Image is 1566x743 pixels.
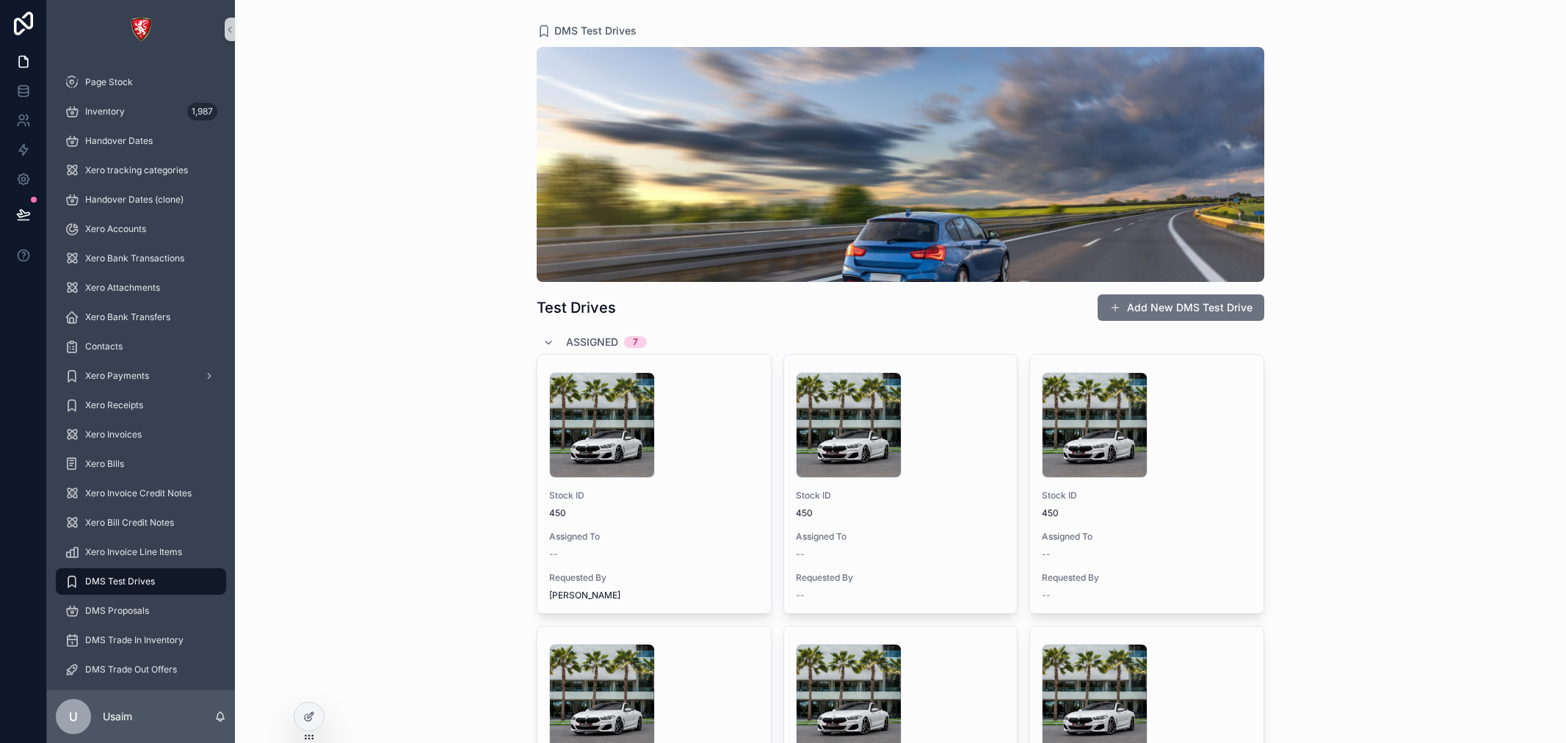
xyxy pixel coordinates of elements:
span: DMS Test Drives [85,576,155,587]
span: Requested By [549,572,759,584]
span: [PERSON_NAME] [549,590,759,601]
span: 450 [796,507,1006,519]
span: 450 [1042,507,1252,519]
a: Page Stock [56,69,226,95]
span: DMS Test Drives [554,23,637,38]
span: Assigned [566,335,618,349]
div: 1,987 [187,103,217,120]
span: Xero Receipts [85,399,143,411]
span: Stock ID [796,490,1006,501]
span: -- [796,548,805,560]
span: Page Stock [85,76,133,88]
a: Xero Bank Transfers [56,304,226,330]
span: Xero Bills [85,458,124,470]
span: DMS Proposals [85,605,149,617]
a: Xero Receipts [56,392,226,418]
span: Xero Bill Credit Notes [85,517,174,529]
span: Stock ID [1042,490,1252,501]
h1: Test Drives [537,297,616,318]
span: -- [1042,548,1051,560]
a: Inventory1,987 [56,98,226,125]
a: DMS Test Drives [56,568,226,595]
a: Xero Bank Transactions [56,245,226,272]
a: DMS Test Drives [537,23,637,38]
a: Xero Bill Credit Notes [56,510,226,536]
span: DMS Trade In Inventory [85,634,184,646]
a: Xero Invoice Credit Notes [56,480,226,507]
span: Assigned To [1042,531,1252,543]
a: Stock ID450Assigned To--Requested By-- [1029,354,1264,614]
a: Xero Payments [56,363,226,389]
a: Xero Bills [56,451,226,477]
img: App logo [129,18,153,41]
a: Stock ID450Assigned To--Requested By[PERSON_NAME] [537,354,772,614]
span: Assigned To [549,531,759,543]
span: Xero Attachments [85,282,160,294]
span: Inventory [85,106,125,117]
span: U [69,708,78,725]
a: Xero Attachments [56,275,226,301]
span: Xero Bank Transactions [85,253,184,264]
span: Xero tracking categories [85,164,188,176]
div: scrollable content [47,59,235,690]
a: Contacts [56,333,226,360]
span: Handover Dates (clone) [85,194,184,206]
span: Contacts [85,341,123,352]
a: Xero Invoice Line Items [56,539,226,565]
a: Xero Invoices [56,421,226,448]
span: Xero Invoices [85,429,142,441]
button: Add New DMS Test Drive [1098,294,1264,321]
span: DMS Trade Out Offers [85,664,177,675]
a: Stock ID450Assigned To--Requested By-- [783,354,1018,614]
span: Handover Dates [85,135,153,147]
span: 450 [549,507,759,519]
a: Xero Accounts [56,216,226,242]
div: 7 [633,336,638,348]
a: DMS Trade In Inventory [56,627,226,653]
span: -- [549,548,558,560]
span: Assigned To [796,531,1006,543]
span: Xero Bank Transfers [85,311,170,323]
span: Xero Invoice Line Items [85,546,182,558]
p: Usaim [103,709,132,724]
a: Handover Dates (clone) [56,186,226,213]
span: -- [796,590,805,601]
a: Xero tracking categories [56,157,226,184]
span: Xero Payments [85,370,149,382]
span: Xero Invoice Credit Notes [85,488,192,499]
span: Stock ID [549,490,759,501]
span: Requested By [796,572,1006,584]
a: DMS Proposals [56,598,226,624]
a: Handover Dates [56,128,226,154]
span: Requested By [1042,572,1252,584]
a: DMS Trade Out Offers [56,656,226,683]
span: -- [1042,590,1051,601]
span: Xero Accounts [85,223,146,235]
